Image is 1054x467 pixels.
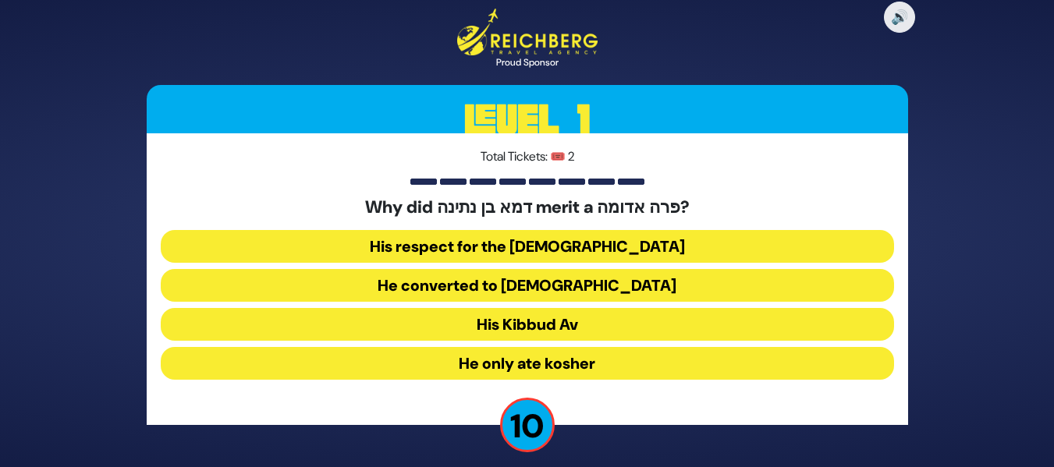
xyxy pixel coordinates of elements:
button: 🔊 [884,2,915,33]
h3: Level 1 [147,85,908,155]
p: Total Tickets: 🎟️ 2 [161,147,894,166]
button: He only ate kosher [161,347,894,380]
button: His Kibbud Av [161,308,894,341]
img: Reichberg Travel [457,9,598,55]
button: He converted to [DEMOGRAPHIC_DATA] [161,269,894,302]
h5: Why did דמא בן נתינה merit a פרה אדומה? [161,197,894,218]
button: His respect for the [DEMOGRAPHIC_DATA] [161,230,894,263]
div: Proud Sponsor [457,55,598,69]
p: 10 [500,398,555,452]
